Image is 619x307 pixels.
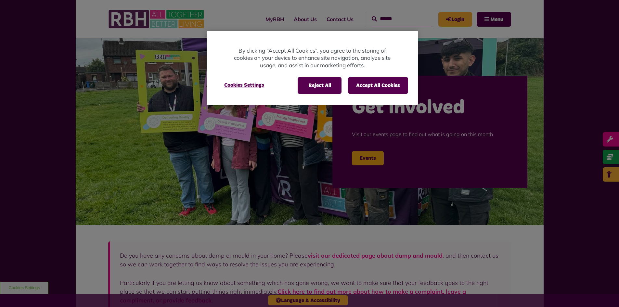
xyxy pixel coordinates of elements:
[233,47,392,69] p: By clicking “Accept All Cookies”, you agree to the storing of cookies on your device to enhance s...
[298,77,342,94] button: Reject All
[348,77,408,94] button: Accept All Cookies
[216,77,272,93] button: Cookies Settings
[207,31,418,105] div: Cookie banner
[207,31,418,105] div: Privacy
